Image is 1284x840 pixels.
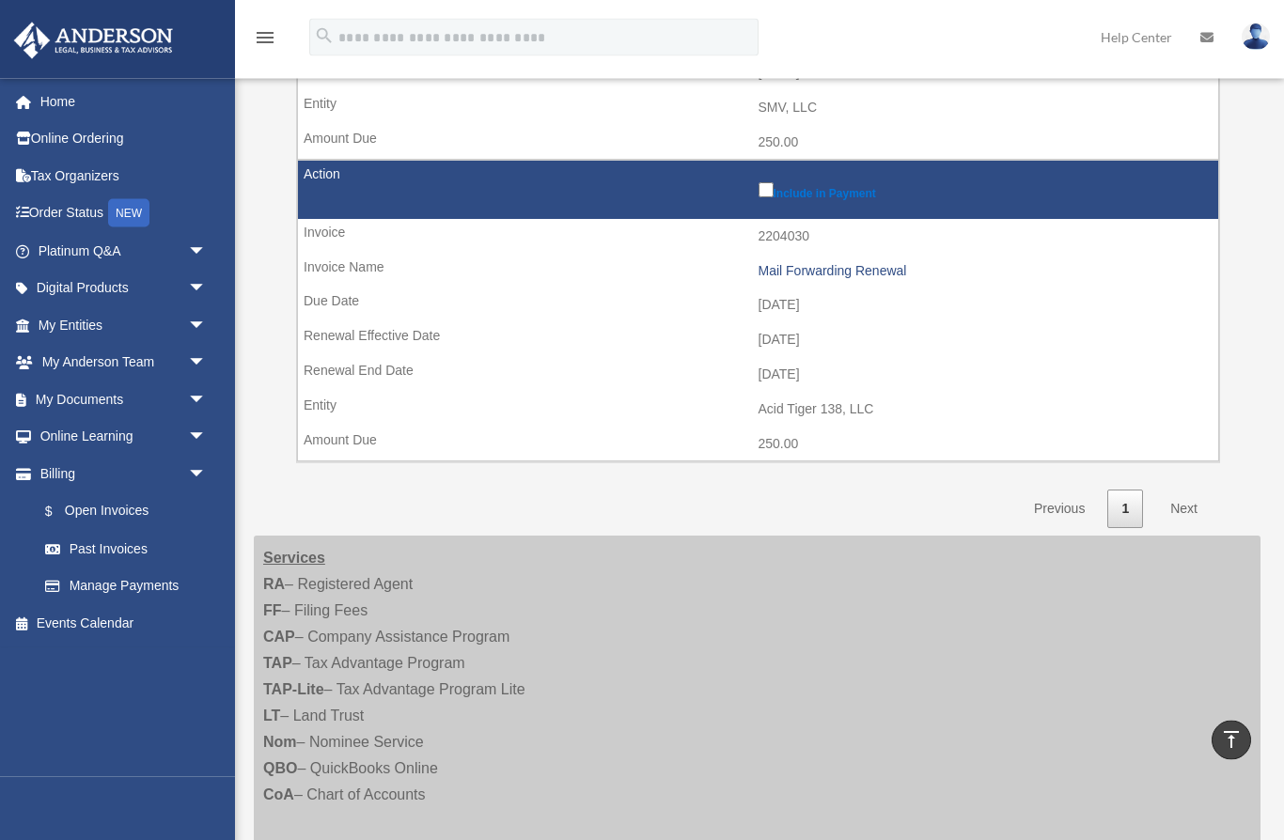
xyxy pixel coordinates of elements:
a: My Anderson Teamarrow_drop_down [13,344,235,381]
a: menu [254,33,276,49]
span: arrow_drop_down [188,232,226,271]
span: arrow_drop_down [188,344,226,382]
a: Previous [1020,490,1099,529]
a: Home [13,83,235,120]
a: vertical_align_top [1212,721,1251,760]
td: [DATE] [298,358,1218,394]
td: 250.00 [298,126,1218,162]
span: $ [55,500,65,523]
a: My Entitiesarrow_drop_down [13,306,235,344]
span: arrow_drop_down [188,306,226,345]
a: Digital Productsarrow_drop_down [13,270,235,307]
td: SMV, LLC [298,91,1218,127]
strong: CoA [263,787,294,803]
span: arrow_drop_down [188,381,226,419]
a: Tax Organizers [13,157,235,194]
td: Acid Tiger 138, LLC [298,393,1218,428]
a: $Open Invoices [26,492,216,531]
strong: QBO [263,761,297,777]
strong: LT [263,708,280,724]
a: Past Invoices [26,530,226,568]
span: arrow_drop_down [188,270,226,308]
strong: CAP [263,630,295,646]
td: 2204030 [298,220,1218,256]
img: Anderson Advisors Platinum Portal [8,23,179,59]
strong: TAP [263,656,292,672]
div: Mail Forwarding Renewal [759,264,1210,280]
i: search [314,25,335,46]
a: Online Learningarrow_drop_down [13,418,235,456]
strong: FF [263,603,282,619]
i: vertical_align_top [1220,728,1243,751]
label: Include in Payment [759,179,1210,201]
img: User Pic [1242,23,1270,51]
strong: Services [263,551,325,567]
td: [DATE] [298,288,1218,324]
a: Platinum Q&Aarrow_drop_down [13,232,235,270]
td: 250.00 [298,428,1218,463]
td: [DATE] [298,323,1218,359]
strong: RA [263,577,285,593]
a: Order StatusNEW [13,194,235,233]
a: Billingarrow_drop_down [13,455,226,492]
a: Manage Payments [26,568,226,605]
i: menu [254,26,276,49]
strong: TAP-Lite [263,682,324,698]
span: arrow_drop_down [188,418,226,457]
a: Next [1156,490,1212,529]
a: My Documentsarrow_drop_down [13,381,235,418]
strong: Nom [263,735,297,751]
a: 1 [1107,490,1143,529]
input: Include in Payment [759,183,774,198]
a: Online Ordering [13,120,235,158]
a: Events Calendar [13,604,235,642]
span: arrow_drop_down [188,455,226,493]
div: NEW [108,199,149,227]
